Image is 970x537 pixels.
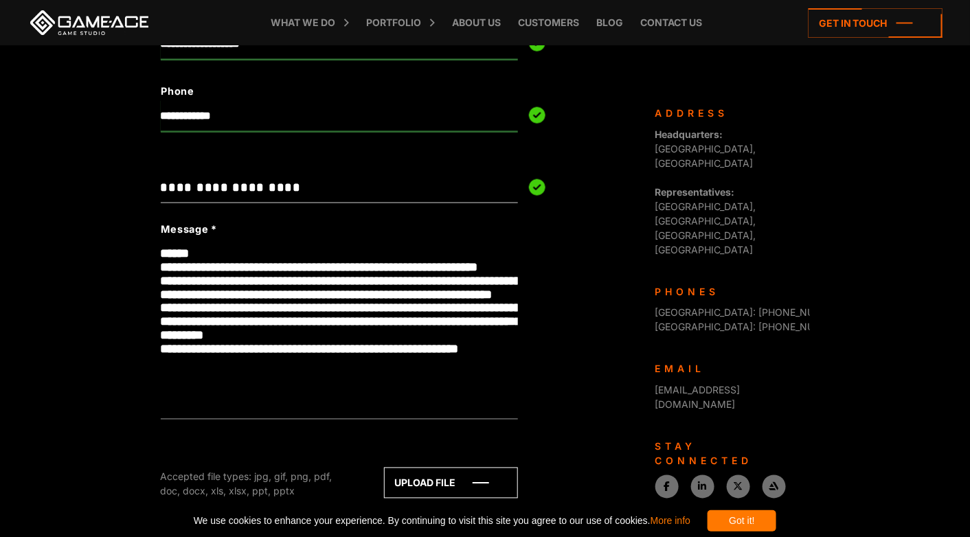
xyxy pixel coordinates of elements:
[161,84,447,99] label: Phone
[708,510,776,532] div: Got it!
[655,186,735,198] strong: Representatives:
[655,362,800,376] div: Email
[655,307,845,319] span: [GEOGRAPHIC_DATA]: [PHONE_NUMBER]
[655,284,800,299] div: Phones
[655,128,723,140] strong: Headquarters:
[384,468,518,499] a: Upload file
[809,8,943,38] a: Get in touch
[655,439,800,468] div: Stay connected
[655,385,741,411] a: [EMAIL_ADDRESS][DOMAIN_NAME]
[194,510,690,532] span: We use cookies to enhance your experience. By continuing to visit this site you agree to our use ...
[161,222,217,237] label: Message *
[161,470,353,499] div: Accepted file types: jpg, gif, png, pdf, doc, docx, xls, xlsx, ppt, pptx
[651,515,690,526] a: More info
[655,128,756,169] span: [GEOGRAPHIC_DATA], [GEOGRAPHIC_DATA]
[655,106,800,120] div: Address
[655,321,845,333] span: [GEOGRAPHIC_DATA]: [PHONE_NUMBER]
[655,186,756,255] span: [GEOGRAPHIC_DATA], [GEOGRAPHIC_DATA], [GEOGRAPHIC_DATA], [GEOGRAPHIC_DATA]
